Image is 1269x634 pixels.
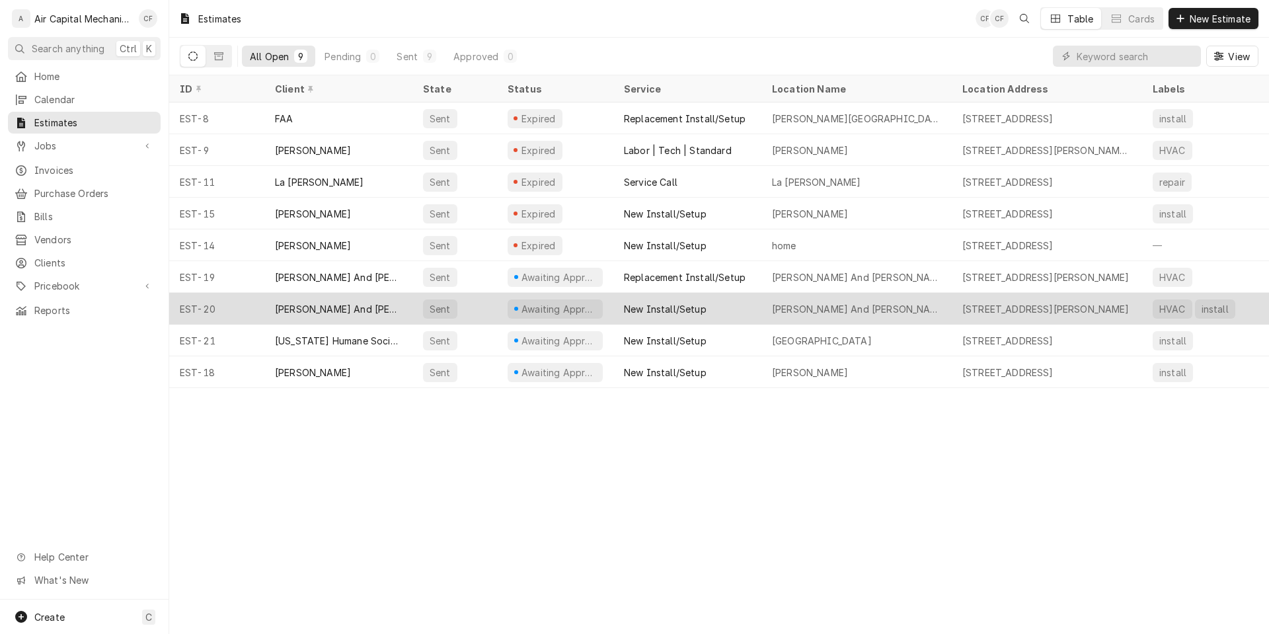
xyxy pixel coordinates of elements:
a: Estimates [8,112,161,134]
div: install [1158,207,1188,221]
span: Ctrl [120,42,137,56]
div: Sent [397,50,418,63]
div: Awaiting Approval [520,270,597,284]
a: Vendors [8,229,161,251]
span: Home [34,69,154,83]
div: Sent [428,334,452,348]
div: CF [976,9,994,28]
div: New Install/Setup [624,302,707,316]
div: Replacement Install/Setup [624,270,746,284]
a: Purchase Orders [8,182,161,204]
div: EST-21 [169,325,264,356]
div: HVAC [1158,302,1187,316]
div: CF [139,9,157,28]
span: C [145,610,152,624]
span: Pricebook [34,279,134,293]
div: Charles Faure's Avatar [976,9,994,28]
div: Service Call [624,175,677,189]
button: New Estimate [1169,8,1258,29]
a: Clients [8,252,161,274]
div: Expired [519,239,557,253]
div: [PERSON_NAME] [772,207,848,221]
div: Charles Faure's Avatar [139,9,157,28]
a: Go to Pricebook [8,275,161,297]
div: [STREET_ADDRESS][PERSON_NAME] [962,302,1130,316]
span: Bills [34,210,154,223]
a: Invoices [8,159,161,181]
span: Estimates [34,116,154,130]
div: Expired [519,207,557,221]
span: Reports [34,303,154,317]
div: [PERSON_NAME] And [PERSON_NAME] [275,302,402,316]
div: All Open [250,50,289,63]
div: EST-11 [169,166,264,198]
div: 0 [506,50,514,63]
div: [PERSON_NAME] [275,207,351,221]
span: Clients [34,256,154,270]
div: New Install/Setup [624,207,707,221]
div: HVAC [1158,270,1187,284]
a: Go to Jobs [8,135,161,157]
div: La [PERSON_NAME] [772,175,861,189]
div: [PERSON_NAME] [772,366,848,379]
div: [PERSON_NAME] And [PERSON_NAME] [275,270,402,284]
div: Cards [1128,12,1155,26]
div: [STREET_ADDRESS][PERSON_NAME] [962,270,1130,284]
div: Location Name [772,82,939,96]
div: Expired [519,143,557,157]
div: Expired [519,175,557,189]
div: [STREET_ADDRESS] [962,334,1054,348]
div: [STREET_ADDRESS] [962,239,1054,253]
span: Calendar [34,93,154,106]
div: EST-14 [169,229,264,261]
div: 9 [297,50,305,63]
span: Vendors [34,233,154,247]
div: [GEOGRAPHIC_DATA] [772,334,872,348]
div: [PERSON_NAME] [275,239,351,253]
div: State [423,82,486,96]
div: A [12,9,30,28]
div: [STREET_ADDRESS][PERSON_NAME][PERSON_NAME][PERSON_NAME] [962,143,1132,157]
div: Awaiting Approval [520,334,597,348]
div: ID [180,82,251,96]
div: Client [275,82,399,96]
div: Sent [428,207,452,221]
span: View [1225,50,1252,63]
div: Sent [428,143,452,157]
div: Sent [428,112,452,126]
div: Replacement Install/Setup [624,112,746,126]
div: [PERSON_NAME] And [PERSON_NAME] [772,302,941,316]
div: Awaiting Approval [520,366,597,379]
input: Keyword search [1077,46,1194,67]
div: Sent [428,239,452,253]
span: New Estimate [1187,12,1253,26]
span: K [146,42,152,56]
button: Open search [1014,8,1035,29]
div: La [PERSON_NAME] [275,175,364,189]
div: New Install/Setup [624,334,707,348]
a: Go to Help Center [8,546,161,568]
div: Table [1067,12,1093,26]
div: Pending [325,50,361,63]
div: FAA [275,112,293,126]
div: Sent [428,175,452,189]
span: Purchase Orders [34,186,154,200]
div: HVAC [1158,143,1187,157]
div: [PERSON_NAME] And [PERSON_NAME] [772,270,941,284]
div: install [1158,112,1188,126]
div: EST-9 [169,134,264,166]
button: View [1206,46,1258,67]
div: Awaiting Approval [520,302,597,316]
div: Status [508,82,600,96]
div: EST-18 [169,356,264,388]
button: Search anythingCtrlK [8,37,161,60]
div: Charles Faure's Avatar [990,9,1009,28]
div: [US_STATE] Humane Society [275,334,402,348]
div: 9 [426,50,434,63]
div: New Install/Setup [624,239,707,253]
span: Jobs [34,139,134,153]
div: EST-19 [169,261,264,293]
a: Bills [8,206,161,227]
div: Expired [519,112,557,126]
div: 0 [369,50,377,63]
